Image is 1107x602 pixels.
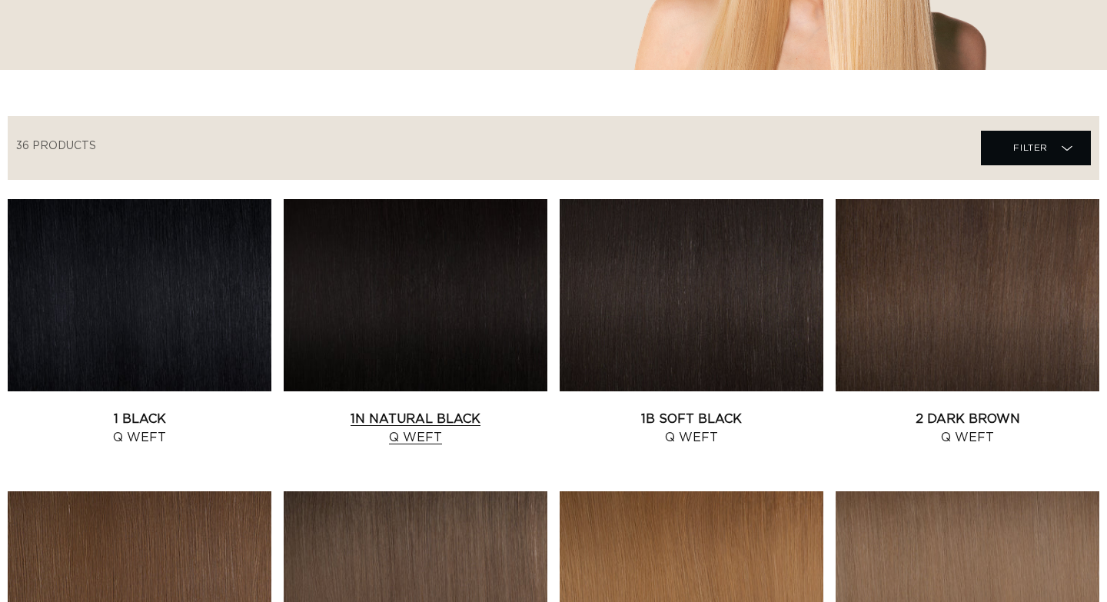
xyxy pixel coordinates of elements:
[560,410,823,447] a: 1B Soft Black Q Weft
[836,410,1099,447] a: 2 Dark Brown Q Weft
[1013,133,1048,162] span: Filter
[8,410,271,447] a: 1 Black Q Weft
[981,131,1091,165] summary: Filter
[16,141,96,151] span: 36 products
[284,410,547,447] a: 1N Natural Black Q Weft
